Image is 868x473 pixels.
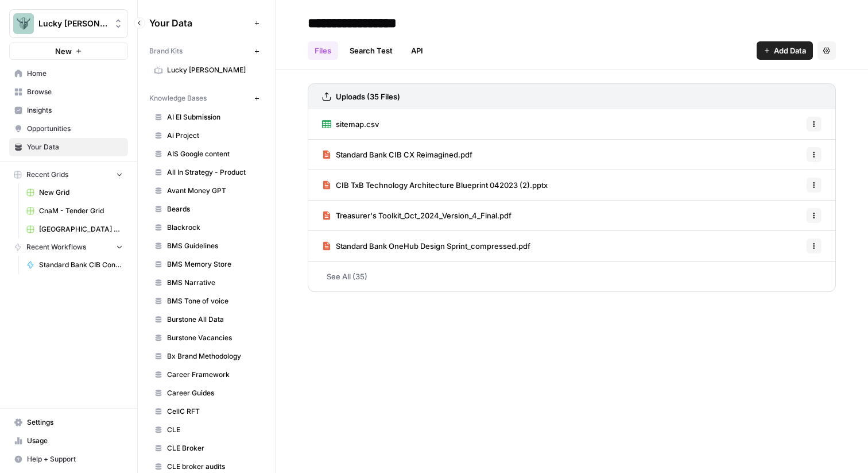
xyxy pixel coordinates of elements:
span: Standard Bank OneHub Design Sprint_compressed.pdf [336,240,530,252]
button: Workspace: Lucky Beard [9,9,128,38]
a: Career Guides [149,384,263,402]
a: Treasurer's Toolkit_Oct_2024_Version_4_Final.pdf [322,201,511,230]
span: Avant Money GPT [167,186,258,196]
a: Beards [149,200,263,218]
a: API [404,41,430,60]
a: BMS Tone of voice [149,292,263,310]
a: CLE Broker [149,439,263,457]
span: New Grid [39,187,123,198]
span: Your Data [149,16,250,30]
a: See All (35) [308,262,836,291]
button: Recent Grids [9,166,128,183]
img: Lucky Beard Logo [13,13,34,34]
span: BMS Tone of voice [167,296,258,306]
a: Blackrock [149,218,263,237]
span: Knowledge Bases [149,93,207,103]
a: Opportunities [9,120,128,138]
button: Help + Support [9,450,128,468]
span: Career Guides [167,388,258,398]
span: Recent Workflows [26,242,86,252]
span: AI EI Submission [167,112,258,122]
span: Burstone All Data [167,314,258,325]
a: Settings [9,413,128,432]
a: Search Test [343,41,400,60]
a: BMS Memory Store [149,255,263,274]
a: [GEOGRAPHIC_DATA] Tender - Stories [21,220,128,239]
button: New [9,43,128,60]
span: Lucky [PERSON_NAME] [167,65,258,75]
a: CnaM - Tender Grid [21,202,128,220]
span: BMS Memory Store [167,259,258,270]
span: Settings [27,417,123,428]
span: Treasurer's Toolkit_Oct_2024_Version_4_Final.pdf [336,210,511,221]
span: Bx Brand Methodology [167,351,258,362]
a: Lucky [PERSON_NAME] [149,61,263,79]
a: AI EI Submission [149,108,263,126]
a: CellC RFT [149,402,263,421]
span: All In Strategy - Product [167,167,258,178]
a: Ai Project [149,126,263,145]
a: BMS Narrative [149,274,263,292]
a: BMS Guidelines [149,237,263,255]
a: CIB TxB Technology Architecture Blueprint 042023 (2).pptx [322,170,548,200]
a: Bx Brand Methodology [149,347,263,366]
a: Standard Bank CIB CX Reimagined.pdf [322,140,472,170]
span: CIB TxB Technology Architecture Blueprint 042023 (2).pptx [336,179,548,191]
span: Standard Bank CIB CX Reimagined.pdf [336,149,472,160]
span: Brand Kits [149,46,183,56]
a: Uploads (35 Files) [322,84,400,109]
a: Avant Money GPT [149,182,263,200]
h3: Uploads (35 Files) [336,91,400,102]
span: Burstone Vacancies [167,333,258,343]
span: BMS Narrative [167,278,258,288]
span: Blackrock [167,222,258,233]
span: Home [27,68,123,79]
a: Standard Bank OneHub Design Sprint_compressed.pdf [322,231,530,261]
button: Add Data [757,41,813,60]
a: Home [9,64,128,83]
span: Beards [167,204,258,214]
a: Burstone All Data [149,310,263,329]
a: CLE [149,421,263,439]
span: New [55,45,72,57]
a: Insights [9,101,128,120]
span: CellC RFT [167,406,258,417]
span: Lucky [PERSON_NAME] [38,18,108,29]
span: BMS Guidelines [167,241,258,251]
span: CLE [167,425,258,435]
span: Your Data [27,142,123,152]
span: Browse [27,87,123,97]
span: Opportunities [27,124,123,134]
a: New Grid [21,183,128,202]
span: Usage [27,436,123,446]
span: Career Framework [167,370,258,380]
span: Help + Support [27,454,123,464]
a: sitemap.csv [322,109,379,139]
span: [GEOGRAPHIC_DATA] Tender - Stories [39,224,123,234]
a: Career Framework [149,366,263,384]
a: Usage [9,432,128,450]
a: Files [308,41,338,60]
span: Recent Grids [26,170,68,180]
span: AIS Google content [167,149,258,159]
span: Add Data [774,45,806,56]
a: All In Strategy - Product [149,163,263,182]
span: Insights [27,105,123,116]
span: CnaM - Tender Grid [39,206,123,216]
a: Your Data [9,138,128,156]
span: CLE broker audits [167,462,258,472]
span: sitemap.csv [336,118,379,130]
a: Browse [9,83,128,101]
a: Standard Bank CIB Connected Experiences [21,256,128,274]
span: Ai Project [167,130,258,141]
span: CLE Broker [167,443,258,453]
a: AIS Google content [149,145,263,163]
span: Standard Bank CIB Connected Experiences [39,260,123,270]
button: Recent Workflows [9,239,128,256]
a: Burstone Vacancies [149,329,263,347]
